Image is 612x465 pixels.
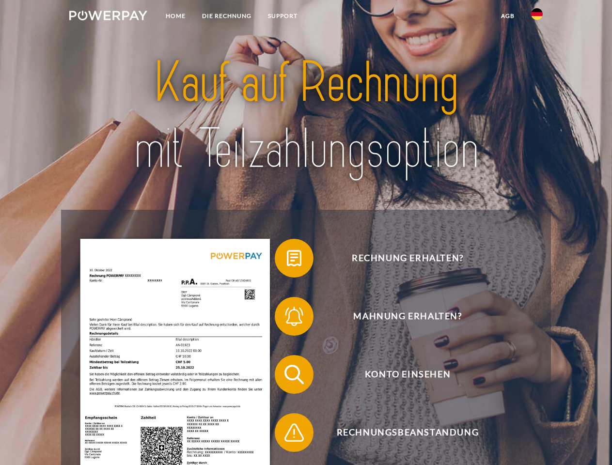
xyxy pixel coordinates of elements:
span: Rechnung erhalten? [289,239,526,278]
img: qb_bill.svg [282,246,306,270]
button: Rechnungsbeanstandung [275,413,527,452]
img: qb_bell.svg [282,304,306,328]
a: DIE RECHNUNG [194,7,260,25]
img: de [531,8,543,20]
img: logo-powerpay-white.svg [69,11,147,20]
a: agb [493,7,523,25]
img: title-powerpay_de.svg [93,46,519,186]
img: qb_search.svg [282,362,306,387]
span: Mahnung erhalten? [289,297,526,336]
span: Konto einsehen [289,355,526,394]
img: qb_warning.svg [282,420,306,445]
button: Mahnung erhalten? [275,297,527,336]
button: Konto einsehen [275,355,527,394]
a: SUPPORT [260,7,306,25]
button: Rechnung erhalten? [275,239,527,278]
a: Home [157,7,194,25]
span: Rechnungsbeanstandung [289,413,526,452]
